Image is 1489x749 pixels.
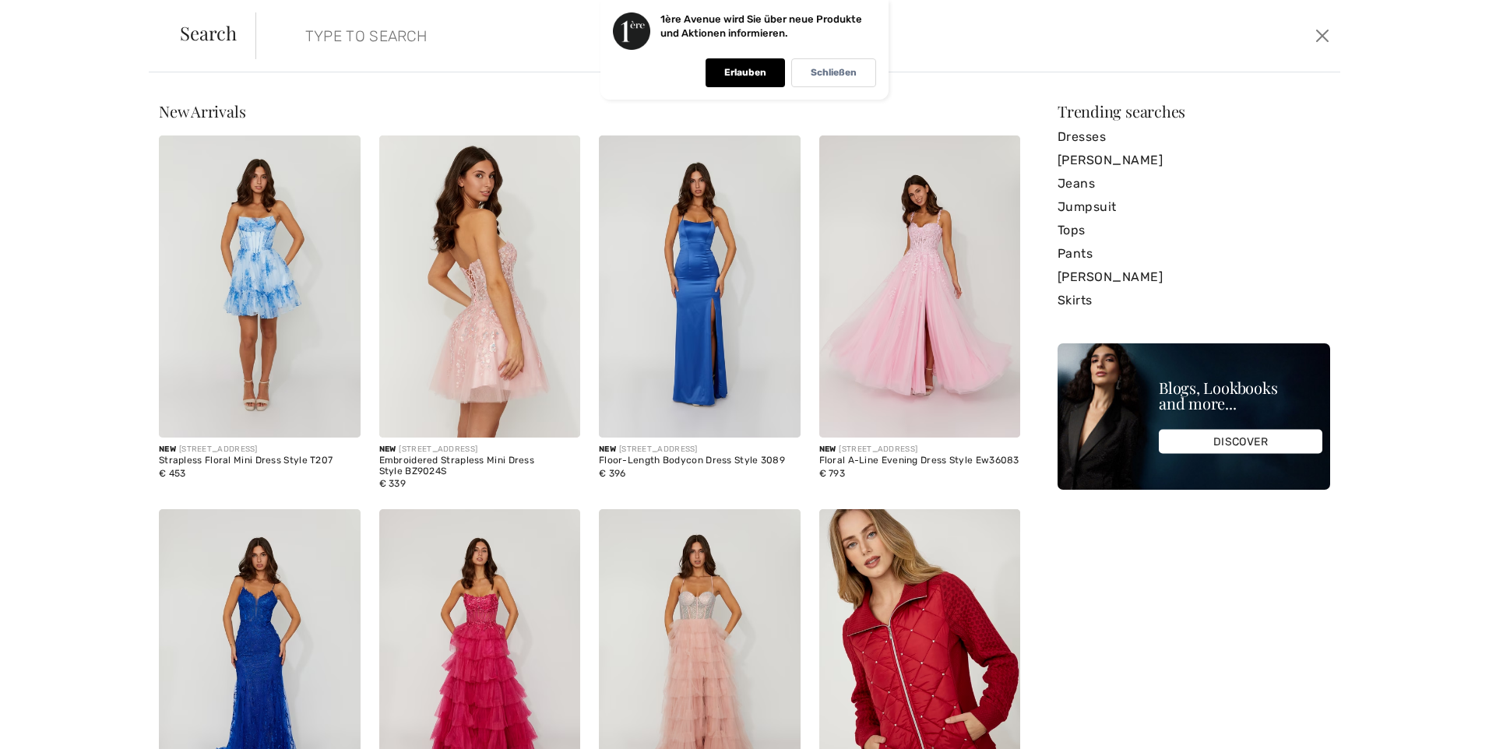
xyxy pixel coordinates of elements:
[159,455,361,466] div: Strapless Floral Mini Dress Style T207
[1058,149,1330,172] a: [PERSON_NAME]
[180,23,237,42] span: Search
[1058,242,1330,265] a: Pants
[599,468,626,479] span: € 396
[599,135,801,438] img: Floor-Length Bodycon Dress Style 3089. Royal
[819,445,836,454] span: New
[294,12,1056,59] input: TYPE TO SEARCH
[34,11,68,25] span: Hilfe
[1058,343,1330,490] img: Blogs, Lookbooks and more...
[660,13,862,39] p: 1ère Avenue wird Sie über neue Produkte und Aktionen informieren.
[1310,23,1333,48] button: Close
[1058,265,1330,289] a: [PERSON_NAME]
[599,445,616,454] span: New
[159,468,186,479] span: € 453
[1159,380,1322,411] div: Blogs, Lookbooks and more...
[379,455,581,477] div: Embroidered Strapless Mini Dress Style BZ9024S
[819,444,1021,455] div: [STREET_ADDRESS]
[379,135,581,438] img: Embroidered Strapless Mini Dress Style BZ9024S. Blush
[1058,195,1330,219] a: Jumpsuit
[819,468,846,479] span: € 793
[599,444,801,455] div: [STREET_ADDRESS]
[819,135,1021,438] img: Floral A-Line Evening Dress Style Ew36083. Pink
[1058,172,1330,195] a: Jeans
[724,67,766,79] p: Erlauben
[159,444,361,455] div: [STREET_ADDRESS]
[379,445,396,454] span: New
[819,455,1021,466] div: Floral A-Line Evening Dress Style Ew36083
[1058,219,1330,242] a: Tops
[1159,430,1322,454] div: DISCOVER
[379,478,407,489] span: € 339
[159,100,245,121] span: New Arrivals
[1058,104,1330,119] div: Trending searches
[379,444,581,455] div: [STREET_ADDRESS]
[159,135,361,438] img: Strapless Floral Mini Dress Style T207. Blue
[599,455,801,466] div: Floor-Length Bodycon Dress Style 3089
[1058,125,1330,149] a: Dresses
[811,67,857,79] p: Schließen
[159,445,176,454] span: New
[1058,289,1330,312] a: Skirts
